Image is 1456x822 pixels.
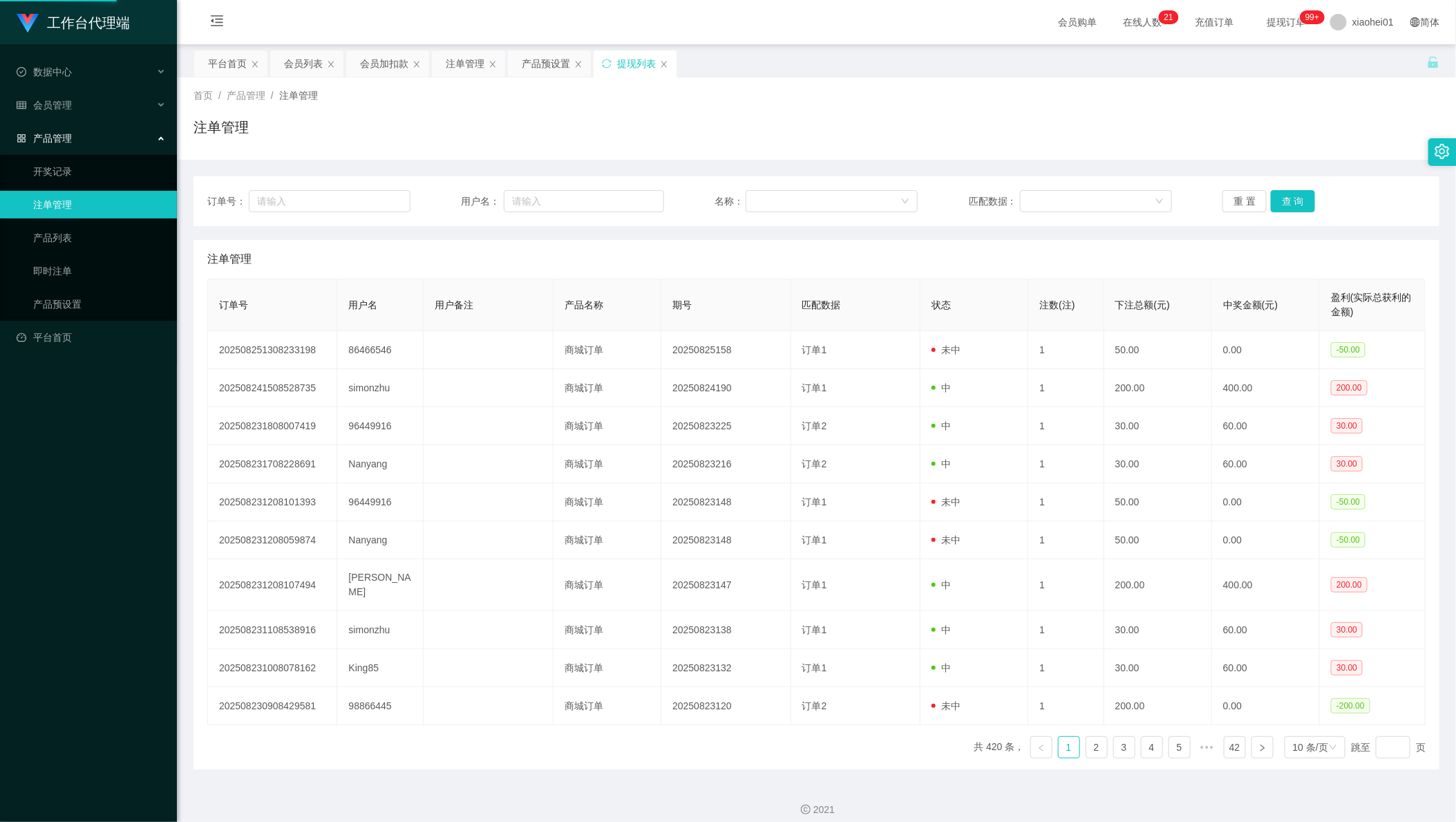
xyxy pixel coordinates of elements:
[932,624,951,635] span: 中
[661,649,791,687] td: 20250823132
[284,50,323,77] div: 会员列表
[193,1,240,45] i: 图标: menu-fold
[1196,736,1218,758] li: 向后 5 页
[1028,559,1104,611] td: 1
[33,224,166,252] a: 产品列表
[1223,299,1278,310] span: 中奖金额(元)
[1331,342,1365,357] span: -50.00
[932,496,961,507] span: 未中
[661,407,791,445] td: 20250823225
[1028,445,1104,483] td: 1
[1435,144,1450,159] i: 图标: setting
[1260,17,1312,27] span: 提现订单
[1058,736,1080,758] li: 1
[208,369,337,407] td: 202508241508528735
[1331,292,1412,317] span: 盈利(实际总获利的金额)
[661,611,791,649] td: 20250823138
[802,534,827,545] span: 订单1
[337,445,424,483] td: Nanyang
[327,60,335,68] i: 图标: close
[1116,17,1169,27] span: 在线人数
[1028,407,1104,445] td: 1
[802,662,827,673] span: 订单1
[1331,660,1363,675] span: 30.00
[1188,17,1240,27] span: 充值订单
[1212,483,1320,521] td: 0.00
[1037,744,1046,752] i: 图标: left
[554,687,661,725] td: 商城订单
[17,66,72,77] span: 数据中心
[1212,687,1320,725] td: 0.00
[802,579,827,590] span: 订单1
[435,299,473,310] span: 用户备注
[504,190,664,212] input: 请输入
[932,344,961,355] span: 未中
[1104,687,1212,725] td: 200.00
[1293,737,1328,758] div: 10 条/页
[17,67,26,77] i: 图标: check-circle-o
[1030,736,1052,758] li: 上一页
[1212,445,1320,483] td: 60.00
[554,445,661,483] td: 商城订单
[208,687,337,725] td: 202508230908429581
[337,611,424,649] td: simonzhu
[193,90,213,101] span: 首页
[1028,611,1104,649] td: 1
[554,331,661,369] td: 商城订单
[17,100,72,111] span: 会员管理
[974,736,1025,758] li: 共 420 条，
[1169,10,1173,24] p: 1
[932,534,961,545] span: 未中
[1212,331,1320,369] td: 0.00
[1331,577,1368,592] span: 200.00
[1028,483,1104,521] td: 1
[661,521,791,559] td: 20250823148
[1331,494,1365,510] span: -50.00
[661,445,791,483] td: 20250823216
[413,60,421,68] i: 图标: close
[1169,736,1191,758] li: 5
[1104,331,1212,369] td: 50.00
[337,649,424,687] td: King85
[802,420,827,431] span: 订单2
[554,407,661,445] td: 商城订单
[1196,736,1218,758] span: •••
[1331,622,1363,637] span: 30.00
[1331,456,1363,471] span: 30.00
[1104,611,1212,649] td: 30.00
[279,90,318,101] span: 注单管理
[802,382,827,393] span: 订单1
[208,649,337,687] td: 202508231008078162
[1059,737,1079,758] a: 1
[554,369,661,407] td: 商城订单
[660,60,668,68] i: 图标: close
[1114,737,1135,758] a: 3
[1142,737,1162,758] a: 4
[1331,698,1370,713] span: -200.00
[1104,483,1212,521] td: 50.00
[1158,10,1178,24] sup: 21
[337,559,424,611] td: [PERSON_NAME]
[1212,521,1320,559] td: 0.00
[337,407,424,445] td: 96449916
[1212,611,1320,649] td: 60.00
[932,382,951,393] span: 中
[249,190,410,212] input: 请输入
[337,369,424,407] td: simonzhu
[1212,407,1320,445] td: 60.00
[207,251,252,268] span: 注单管理
[1225,737,1245,758] a: 42
[1113,736,1135,758] li: 3
[661,331,791,369] td: 20250825158
[801,805,811,814] i: 图标: copyright
[208,331,337,369] td: 202508251308233198
[522,50,570,77] div: 产品预设置
[208,521,337,559] td: 202508231208059874
[337,331,424,369] td: 86466546
[1271,190,1315,212] button: 查 询
[802,700,827,711] span: 订单2
[360,50,408,77] div: 会员加扣款
[661,483,791,521] td: 20250823148
[446,50,484,77] div: 注单管理
[554,483,661,521] td: 商城订单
